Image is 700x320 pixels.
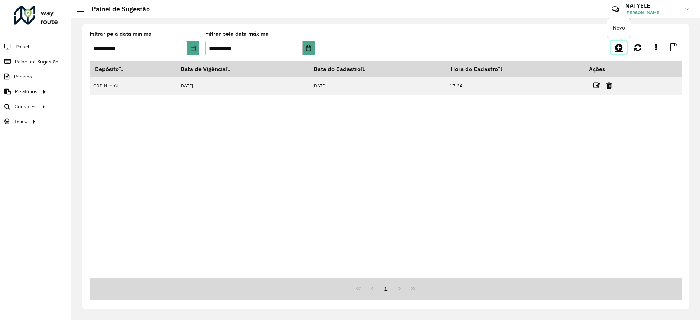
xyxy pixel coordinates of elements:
[606,81,612,90] a: Excluir
[608,1,623,17] a: Contato Rápido
[187,41,199,55] button: Choose Date
[625,9,680,16] span: [PERSON_NAME]
[303,41,315,55] button: Choose Date
[584,61,627,77] th: Ações
[14,118,27,125] span: Tático
[625,2,680,9] h3: NATYELE
[175,77,308,95] td: [DATE]
[84,5,150,13] h2: Painel de Sugestão
[308,77,446,95] td: [DATE]
[15,58,58,66] span: Painel de Sugestão
[15,103,37,110] span: Consultas
[446,61,583,77] th: Hora do Cadastro
[90,77,175,95] td: CDD Niterói
[607,18,631,38] div: Novo
[308,61,446,77] th: Data do Cadastro
[593,81,600,90] a: Editar
[205,30,269,38] label: Filtrar pela data máxima
[175,61,308,77] th: Data de Vigência
[379,282,393,296] button: 1
[90,61,175,77] th: Depósito
[16,43,29,51] span: Painel
[90,30,152,38] label: Filtrar pela data mínima
[446,77,583,95] td: 17:34
[15,88,38,95] span: Relatórios
[14,73,32,81] span: Pedidos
